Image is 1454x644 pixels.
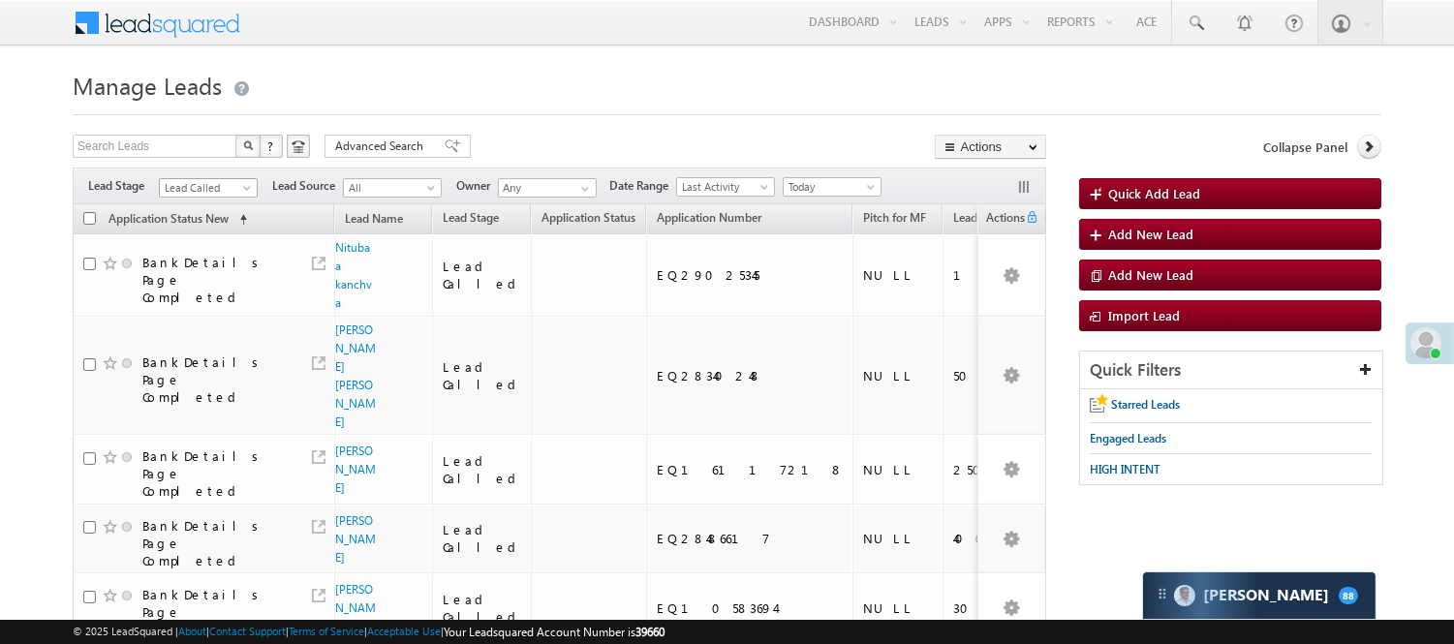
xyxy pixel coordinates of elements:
[1155,586,1170,601] img: carter-drag
[677,178,769,196] span: Last Activity
[978,207,1025,232] span: Actions
[657,599,844,617] div: EQ10583694
[209,625,286,637] a: Contact Support
[953,210,1009,225] span: Lead Score
[657,461,844,478] div: EQ16117218
[335,240,372,310] a: Nituba a kanchva
[1142,571,1377,620] div: carter-dragCarter[PERSON_NAME]88
[541,210,635,225] span: Application Status
[443,521,523,556] div: Lead Called
[1108,307,1180,323] span: Import Lead
[160,179,252,197] span: Lead Called
[142,447,288,500] div: BankDetails Page Completed
[443,452,523,487] div: Lead Called
[1080,352,1382,389] div: Quick Filters
[953,461,1025,478] div: 250
[863,210,926,225] span: Pitch for MF
[142,517,288,569] div: BankDetails Page Completed
[443,258,523,292] div: Lead Called
[1108,266,1193,283] span: Add New Lead
[863,367,934,384] div: NULL
[343,178,442,198] a: All
[783,177,882,197] a: Today
[142,586,288,638] div: BankDetails Page Completed
[657,266,844,284] div: EQ29025345
[243,140,253,150] img: Search
[532,207,645,232] a: Application Status
[344,179,436,197] span: All
[335,444,376,495] a: [PERSON_NAME]
[335,138,429,155] span: Advanced Search
[935,135,1046,159] button: Actions
[657,530,844,547] div: EQ28486617
[272,177,343,195] span: Lead Source
[159,178,258,198] a: Lead Called
[863,530,934,547] div: NULL
[1108,185,1200,201] span: Quick Add Lead
[142,254,288,306] div: BankDetails Page Completed
[335,582,376,633] a: [PERSON_NAME]
[498,178,597,198] input: Type to Search
[853,207,936,232] a: Pitch for MF
[1339,587,1358,604] span: 88
[953,266,1025,284] div: 150
[73,70,222,101] span: Manage Leads
[784,178,876,196] span: Today
[1263,138,1347,156] span: Collapse Panel
[367,625,441,637] a: Acceptable Use
[1090,431,1166,445] span: Engaged Leads
[944,207,1019,232] a: Lead Score
[647,207,771,232] a: Application Number
[863,461,934,478] div: NULL
[142,353,288,406] div: BankDetails Page Completed
[83,212,96,225] input: Check all records
[443,210,499,225] span: Lead Stage
[267,138,276,154] span: ?
[335,208,413,233] a: Lead Name
[635,625,665,639] span: 39660
[289,625,364,637] a: Terms of Service
[335,513,376,565] a: [PERSON_NAME]
[863,599,934,617] div: NULL
[571,179,595,199] a: Show All Items
[609,177,676,195] span: Date Range
[443,358,523,393] div: Lead Called
[456,177,498,195] span: Owner
[88,177,159,195] span: Lead Stage
[1090,462,1160,476] span: HIGH INTENT
[73,623,665,641] span: © 2025 LeadSquared | | | | |
[1108,226,1193,242] span: Add New Lead
[443,591,523,626] div: Lead Called
[178,625,206,637] a: About
[863,266,934,284] div: NULL
[953,599,1025,617] div: 300
[953,530,1025,547] div: 400
[335,322,376,429] a: [PERSON_NAME] [PERSON_NAME]
[657,210,761,225] span: Application Number
[99,207,257,232] a: Application Status New (sorted ascending)
[260,135,283,158] button: ?
[108,211,229,226] span: Application Status New
[433,207,509,232] a: Lead Stage
[657,367,844,384] div: EQ28340248
[444,625,665,639] span: Your Leadsquared Account Number is
[232,212,247,228] span: (sorted ascending)
[676,177,775,197] a: Last Activity
[953,367,1025,384] div: 500
[1111,397,1180,412] span: Starred Leads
